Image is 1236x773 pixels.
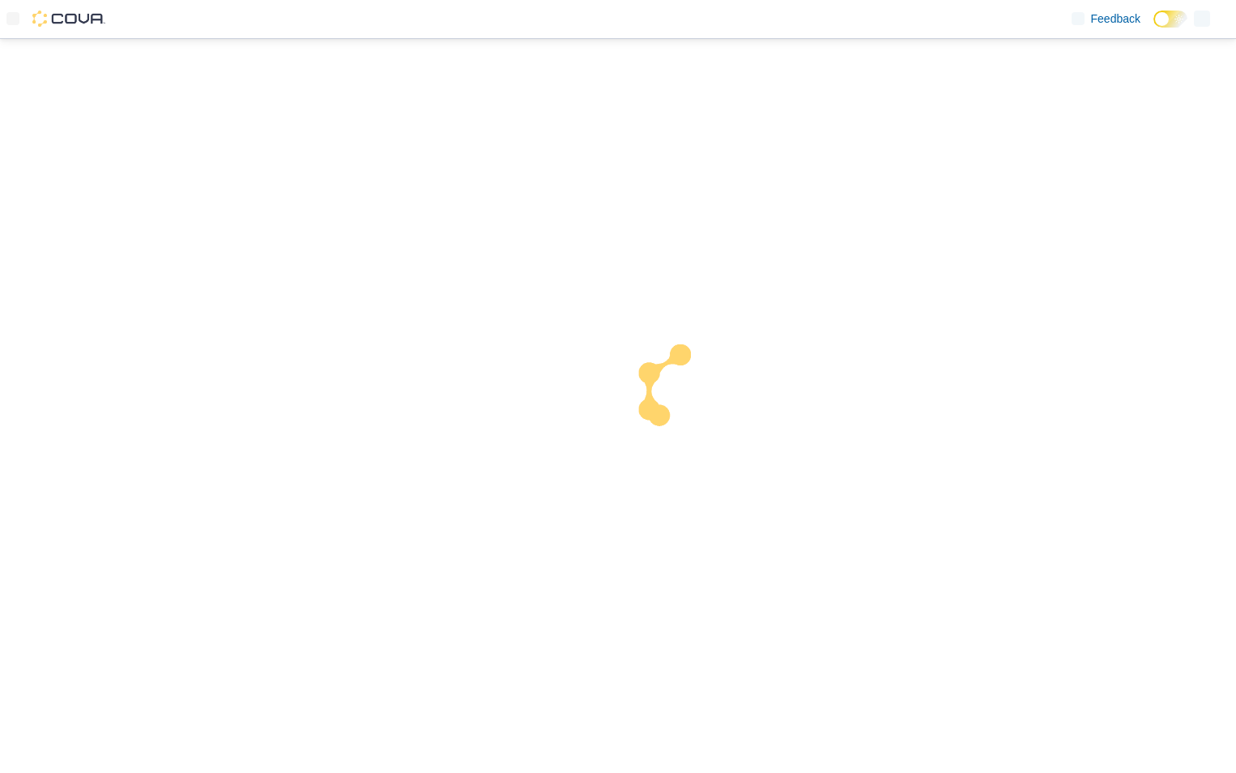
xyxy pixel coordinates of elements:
[1065,2,1147,35] a: Feedback
[1153,11,1187,28] input: Dark Mode
[1091,11,1140,27] span: Feedback
[618,332,739,454] img: cova-loader
[32,11,105,27] img: Cova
